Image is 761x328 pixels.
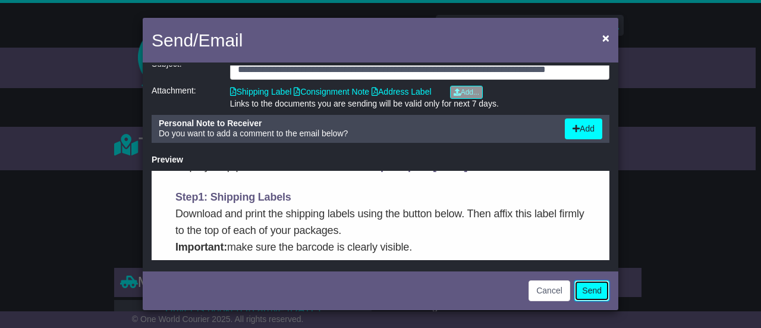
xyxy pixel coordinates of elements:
[602,31,609,45] span: ×
[146,59,224,80] div: Subject:
[46,20,52,32] span: 1
[596,26,615,50] button: Close
[152,155,609,165] div: Preview
[529,280,570,301] button: Cancel
[294,87,369,96] a: Consignment Note
[230,87,292,96] a: Shipping Label
[565,118,602,139] button: Add
[24,70,76,82] b: Important:
[574,280,609,301] button: Send
[153,118,559,139] div: Do you want to add a comment to the email below?
[24,20,140,32] strong: Step : Shipping Labels
[146,86,224,109] div: Attachment:
[230,99,609,109] div: Links to the documents you are sending will be valid only for next 7 days.
[159,118,553,129] div: Personal Note to Receiver
[152,27,243,54] h4: Send/Email
[24,35,434,85] p: Download and print the shipping labels using the button below. Then affix this label firmly to th...
[450,86,483,99] a: Add...
[372,87,432,96] a: Address Label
